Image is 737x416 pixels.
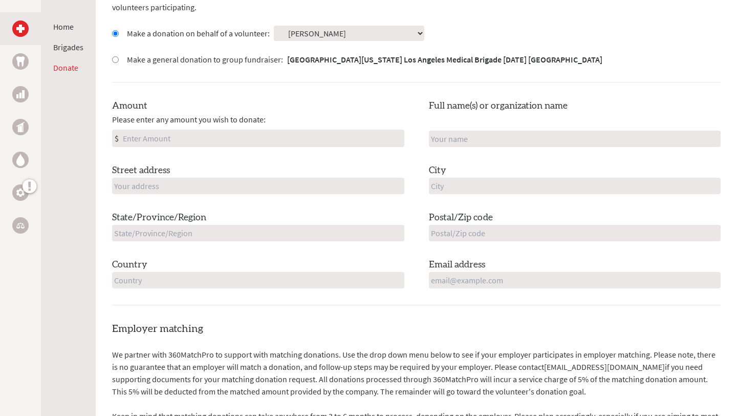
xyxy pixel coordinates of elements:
[287,54,602,65] strong: [GEOGRAPHIC_DATA][US_STATE] Los Angeles Medical Brigade [DATE] [GEOGRAPHIC_DATA]
[12,217,29,234] a: Legal Empowerment
[12,119,29,135] a: Public Health
[16,122,25,132] img: Public Health
[429,131,721,147] input: Your name
[112,272,404,288] input: Country
[429,99,568,113] label: Full name(s) or organization name
[112,163,170,178] label: Street address
[53,63,78,73] a: Donate
[429,225,721,241] input: Postal/Zip code
[112,348,721,398] p: We partner with 360MatchPro to support with matching donations. Use the drop down menu below to s...
[16,222,25,228] img: Legal Empowerment
[112,258,147,272] label: Country
[112,178,404,194] input: Your address
[112,225,404,241] input: State/Province/Region
[12,20,29,37] a: Medical
[53,42,83,52] a: Brigades
[16,154,25,165] img: Water
[429,258,485,272] label: Email address
[53,20,83,33] li: Home
[112,113,266,126] span: Please enter any amount you wish to donate:
[53,61,83,74] li: Donate
[127,53,602,66] label: Make a general donation to group fundraiser:
[12,152,29,168] a: Water
[121,130,404,147] input: Enter Amount
[12,53,29,70] a: Dental
[16,56,25,66] img: Dental
[12,86,29,102] a: Business
[429,211,493,225] label: Postal/Zip code
[127,27,270,39] label: Make a donation on behalf of a volunteer:
[113,130,121,147] div: $
[12,184,29,201] a: Engineering
[112,322,721,336] h4: Employer matching
[16,189,25,197] img: Engineering
[544,362,665,372] a: [EMAIL_ADDRESS][DOMAIN_NAME]
[112,99,147,113] label: Amount
[53,41,83,53] li: Brigades
[53,22,74,32] a: Home
[429,178,721,194] input: City
[429,272,721,288] input: email@example.com
[112,211,206,225] label: State/Province/Region
[16,25,25,33] img: Medical
[429,163,446,178] label: City
[16,90,25,98] img: Business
